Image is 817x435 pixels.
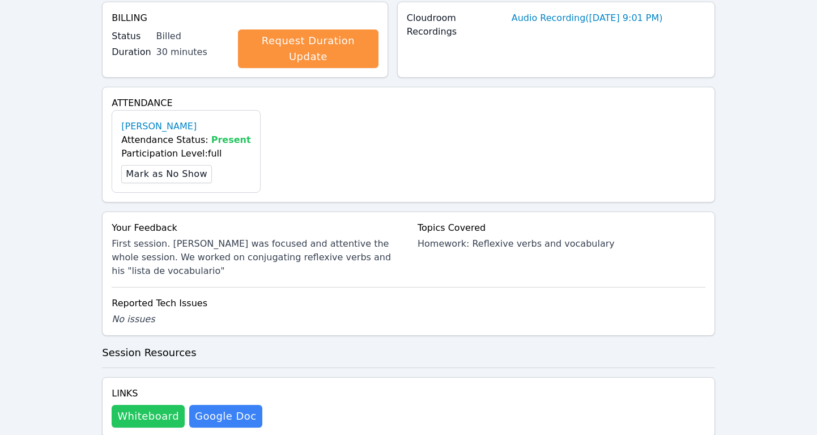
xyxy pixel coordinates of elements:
div: 30 minutes [156,45,229,59]
a: Google Doc [189,405,262,428]
a: Request Duration Update [238,29,378,68]
label: Status [112,29,149,43]
span: Present [211,134,251,145]
a: Audio Recording([DATE] 9:01 PM) [512,11,663,25]
div: First session. [PERSON_NAME] was focused and attentive the whole session. We worked on conjugatin... [112,237,399,278]
span: No issues [112,314,155,324]
label: Cloudroom Recordings [407,11,505,39]
h3: Session Resources [102,345,715,361]
div: Your Feedback [112,221,399,235]
div: Billed [156,29,229,43]
button: Whiteboard [112,405,185,428]
div: Participation Level: full [121,147,250,161]
button: Mark as No Show [121,165,212,183]
h4: Billing [112,11,378,25]
h4: Attendance [112,96,705,110]
div: Reported Tech Issues [112,297,705,310]
div: Homework: Reflexive verbs and vocabulary [418,237,705,251]
h4: Links [112,387,262,400]
div: Topics Covered [418,221,705,235]
a: [PERSON_NAME] [121,120,197,133]
div: Attendance Status: [121,133,250,147]
label: Duration [112,45,149,59]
